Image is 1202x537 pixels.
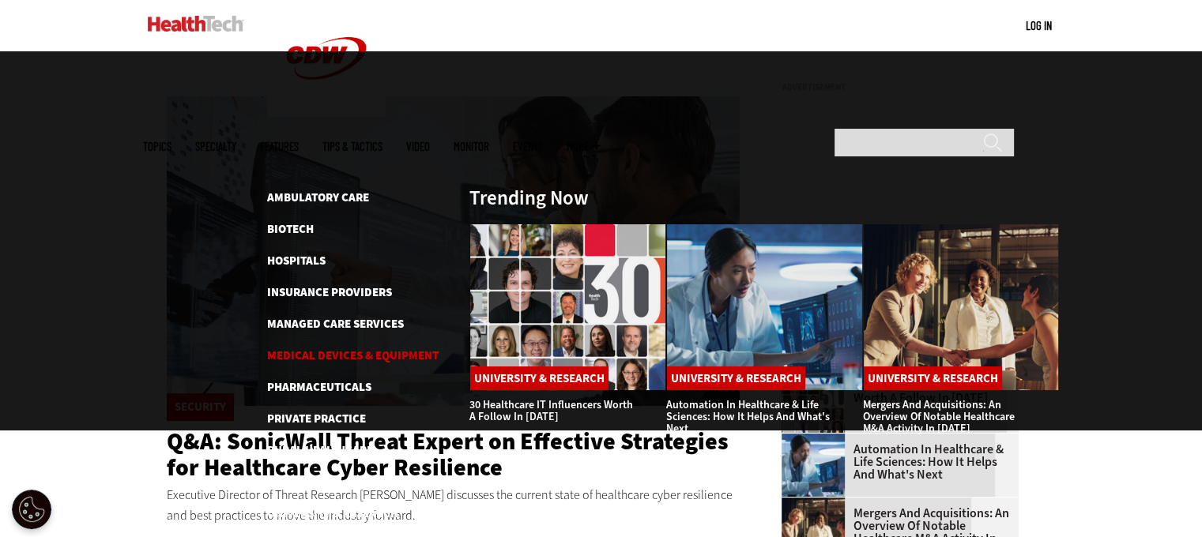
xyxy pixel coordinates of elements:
a: Private Practice [267,411,366,426]
a: University & Research [267,505,398,521]
a: Automation in Healthcare & Life Sciences: How It Helps and What's Next [666,397,830,436]
a: University & Research [470,366,609,390]
a: Log in [1026,18,1052,32]
a: Mergers and Acquisitions: An Overview of Notable Healthcare M&A Activity in [DATE] [863,397,1015,436]
a: Rural Healthcare [267,442,373,458]
a: Pharmaceuticals [267,379,371,395]
a: Managed Care Services [267,316,404,332]
p: Executive Director of Threat Research [PERSON_NAME] discusses the current state of healthcare cyb... [167,485,740,525]
a: Q&A: SonicWall Threat Expert on Effective Strategies for Healthcare Cyber Resilience [167,426,729,483]
a: University & Research [667,366,805,390]
a: Senior Care [267,474,337,490]
img: medical researchers looks at images on a monitor in a lab [666,223,863,391]
a: Insurance Providers [267,284,392,300]
button: Open Preferences [12,490,51,529]
a: Ambulatory Care [267,190,369,205]
div: User menu [1026,17,1052,34]
a: 30 Healthcare IT Influencers Worth a Follow in [DATE] [469,397,633,424]
div: Cookie Settings [12,490,51,529]
a: Medical Devices & Equipment [267,347,439,363]
img: collage of influencers [469,223,666,391]
a: Hospitals [267,253,326,268]
a: Biotech [267,221,314,237]
img: Home [148,16,243,32]
h3: Trending Now [469,188,589,208]
a: University & Research [864,366,1002,390]
img: business leaders shake hands in conference room [863,223,1060,391]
